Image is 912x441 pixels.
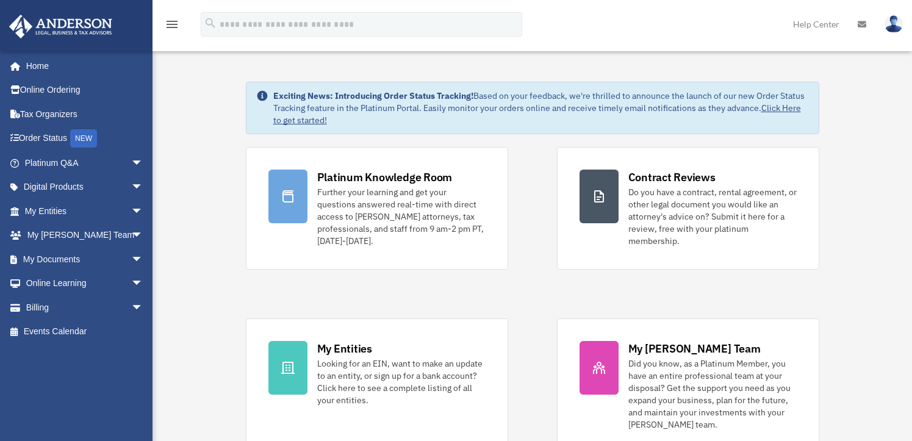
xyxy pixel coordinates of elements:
[70,129,97,148] div: NEW
[131,175,156,200] span: arrow_drop_down
[9,151,162,175] a: Platinum Q&Aarrow_drop_down
[9,295,162,320] a: Billingarrow_drop_down
[273,102,801,126] a: Click Here to get started!
[165,17,179,32] i: menu
[317,186,486,247] div: Further your learning and get your questions answered real-time with direct access to [PERSON_NAM...
[628,357,797,431] div: Did you know, as a Platinum Member, you have an entire professional team at your disposal? Get th...
[246,147,508,270] a: Platinum Knowledge Room Further your learning and get your questions answered real-time with dire...
[628,186,797,247] div: Do you have a contract, rental agreement, or other legal document you would like an attorney's ad...
[317,170,453,185] div: Platinum Knowledge Room
[273,90,473,101] strong: Exciting News: Introducing Order Status Tracking!
[9,126,162,151] a: Order StatusNEW
[628,341,761,356] div: My [PERSON_NAME] Team
[885,15,903,33] img: User Pic
[273,90,809,126] div: Based on your feedback, we're thrilled to announce the launch of our new Order Status Tracking fe...
[628,170,716,185] div: Contract Reviews
[9,175,162,199] a: Digital Productsarrow_drop_down
[9,78,162,102] a: Online Ordering
[317,341,372,356] div: My Entities
[131,271,156,296] span: arrow_drop_down
[131,199,156,224] span: arrow_drop_down
[9,102,162,126] a: Tax Organizers
[9,54,156,78] a: Home
[165,21,179,32] a: menu
[131,295,156,320] span: arrow_drop_down
[131,151,156,176] span: arrow_drop_down
[131,223,156,248] span: arrow_drop_down
[131,247,156,272] span: arrow_drop_down
[9,223,162,248] a: My [PERSON_NAME] Teamarrow_drop_down
[9,320,162,344] a: Events Calendar
[9,199,162,223] a: My Entitiesarrow_drop_down
[317,357,486,406] div: Looking for an EIN, want to make an update to an entity, or sign up for a bank account? Click her...
[9,247,162,271] a: My Documentsarrow_drop_down
[5,15,116,38] img: Anderson Advisors Platinum Portal
[9,271,162,296] a: Online Learningarrow_drop_down
[557,147,819,270] a: Contract Reviews Do you have a contract, rental agreement, or other legal document you would like...
[204,16,217,30] i: search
